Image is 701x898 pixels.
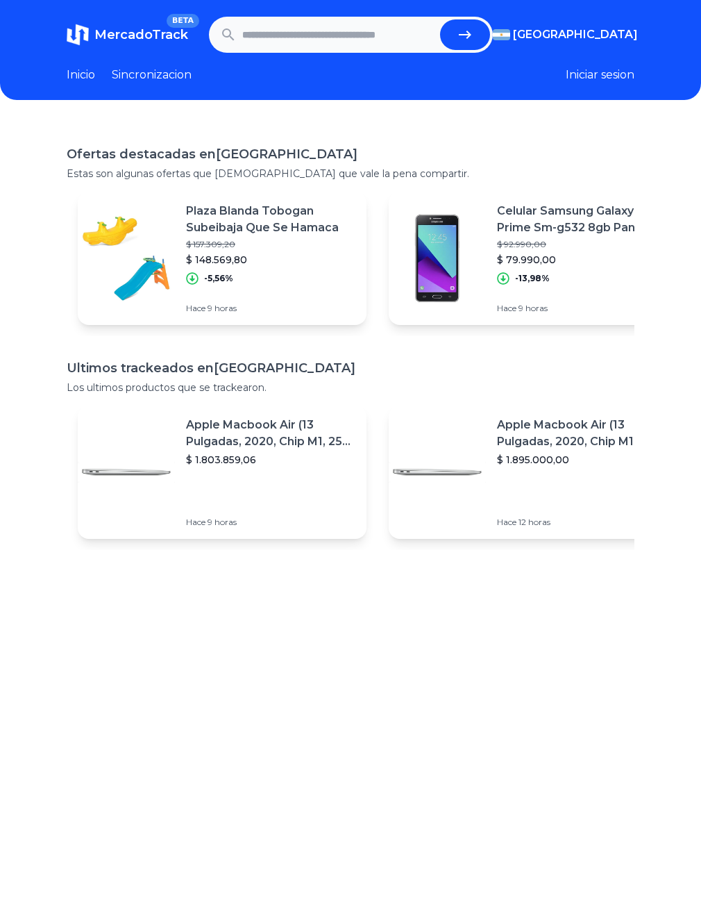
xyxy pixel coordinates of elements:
img: Featured image [389,424,486,521]
span: MercadoTrack [94,27,188,42]
p: Los ultimos productos que se trackearon. [67,381,634,394]
img: Featured image [78,210,175,307]
p: Apple Macbook Air (13 Pulgadas, 2020, Chip M1, 256 Gb De Ssd, 8 Gb De Ram) - Plata [186,417,355,450]
h1: Ofertas destacadas en [GEOGRAPHIC_DATA] [67,144,634,164]
p: $ 1.895.000,00 [497,453,666,467]
img: Featured image [389,210,486,307]
h1: Ultimos trackeados en [GEOGRAPHIC_DATA] [67,358,634,378]
a: Featured imageApple Macbook Air (13 Pulgadas, 2020, Chip M1, 256 Gb De Ssd, 8 Gb De Ram) - Plata$... [78,406,366,539]
p: $ 1.803.859,06 [186,453,355,467]
p: Apple Macbook Air (13 Pulgadas, 2020, Chip M1, 256 Gb De Ssd, 8 Gb De Ram) - Plata [497,417,666,450]
button: [GEOGRAPHIC_DATA] [493,26,635,43]
p: Hace 9 horas [186,517,355,528]
p: Hace 12 horas [497,517,666,528]
p: Hace 9 horas [497,303,666,314]
p: -5,56% [204,273,233,284]
img: MercadoTrack [67,24,89,46]
p: $ 148.569,80 [186,253,355,267]
p: $ 157.309,20 [186,239,355,250]
p: Plaza Blanda Tobogan Subeibaja Que Se Hamaca [186,203,355,236]
a: Featured imagePlaza Blanda Tobogan Subeibaja Que Se Hamaca$ 157.309,20$ 148.569,80-5,56%Hace 9 horas [78,192,366,325]
p: $ 79.990,00 [497,253,666,267]
a: Inicio [67,67,95,83]
p: Estas son algunas ofertas que [DEMOGRAPHIC_DATA] que vale la pena compartir. [67,167,634,181]
a: Featured imageCelular Samsung Galaxy J2 Prime Sm-g532 8gb Pantalla Fantasm$ 92.990,00$ 79.990,00-... [389,192,677,325]
a: MercadoTrackBETA [67,24,188,46]
p: Celular Samsung Galaxy J2 Prime Sm-g532 8gb Pantalla Fantasm [497,203,666,236]
p: -13,98% [515,273,550,284]
a: Featured imageApple Macbook Air (13 Pulgadas, 2020, Chip M1, 256 Gb De Ssd, 8 Gb De Ram) - Plata$... [389,406,677,539]
img: Featured image [78,424,175,521]
p: $ 92.990,00 [497,239,666,250]
button: Iniciar sesion [566,67,634,83]
p: Hace 9 horas [186,303,355,314]
span: BETA [167,14,199,28]
span: [GEOGRAPHIC_DATA] [513,26,638,43]
a: Sincronizacion [112,67,192,83]
img: Argentina [493,29,511,40]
